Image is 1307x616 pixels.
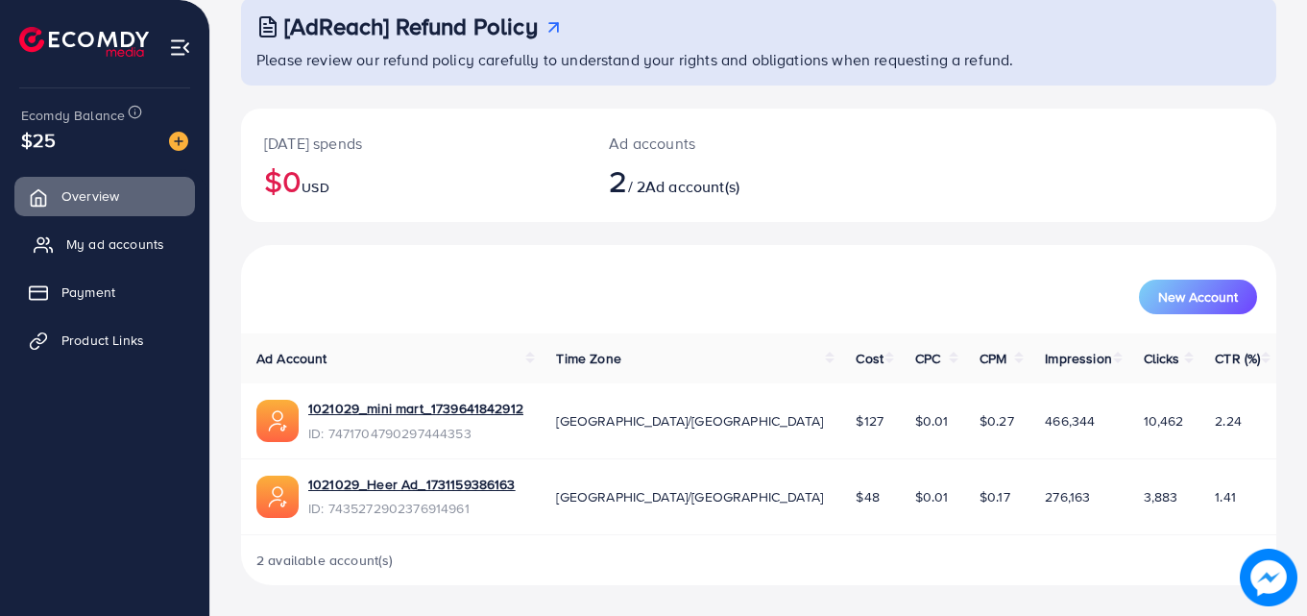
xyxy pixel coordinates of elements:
span: $0.01 [915,411,949,431]
a: Product Links [14,321,195,359]
img: image [1240,549,1297,606]
span: Payment [61,283,115,302]
span: Ecomdy Balance [21,106,125,125]
p: Ad accounts [609,132,822,155]
span: $48 [856,487,879,506]
span: Cost [856,349,883,368]
span: 10,462 [1144,411,1184,431]
a: 1021029_Heer Ad_1731159386163 [308,475,516,494]
span: $0.01 [915,487,949,506]
span: $0.17 [980,487,1010,506]
span: Overview [61,186,119,206]
span: [GEOGRAPHIC_DATA]/[GEOGRAPHIC_DATA] [556,487,823,506]
span: New Account [1158,290,1238,304]
h2: / 2 [609,162,822,199]
img: logo [19,27,149,57]
span: 1.41 [1215,487,1236,506]
span: 276,163 [1045,487,1090,506]
a: Overview [14,177,195,215]
a: Payment [14,273,195,311]
span: 2 [609,159,627,203]
span: 3,883 [1144,487,1178,506]
span: Ad account(s) [645,176,739,197]
span: Ad Account [256,349,327,368]
span: $25 [21,126,56,154]
img: image [169,132,188,151]
span: $127 [856,411,883,431]
span: CPC [915,349,940,368]
h3: [AdReach] Refund Policy [284,12,538,40]
img: ic-ads-acc.e4c84228.svg [256,476,299,518]
span: My ad accounts [66,234,164,254]
img: menu [169,37,191,59]
span: CTR (%) [1215,349,1260,368]
span: [GEOGRAPHIC_DATA]/[GEOGRAPHIC_DATA] [556,411,823,431]
span: Product Links [61,331,144,350]
span: ID: 7471704790297444353 [308,424,523,443]
h2: $0 [264,162,563,199]
span: Impression [1045,349,1112,368]
span: Clicks [1144,349,1180,368]
span: CPM [980,349,1006,368]
span: Time Zone [556,349,620,368]
span: 2 available account(s) [256,551,394,570]
span: $0.27 [980,411,1014,431]
button: New Account [1139,280,1257,314]
img: ic-ads-acc.e4c84228.svg [256,400,299,442]
p: [DATE] spends [264,132,563,155]
span: USD [302,178,328,197]
p: Please review our refund policy carefully to understand your rights and obligations when requesti... [256,48,1265,71]
a: My ad accounts [14,225,195,263]
span: ID: 7435272902376914961 [308,499,516,518]
a: 1021029_mini mart_1739641842912 [308,399,523,418]
span: 2.24 [1215,411,1242,431]
span: 466,344 [1045,411,1095,431]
